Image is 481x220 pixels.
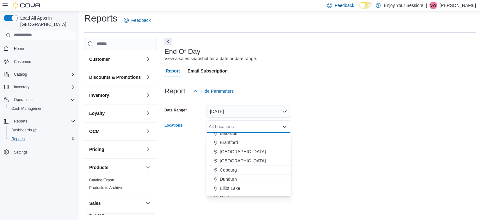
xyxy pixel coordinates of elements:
label: Date Range [164,108,187,113]
span: Home [14,46,24,51]
button: Brantford [206,138,291,147]
h3: Pricing [89,146,104,153]
button: [GEOGRAPHIC_DATA] [206,156,291,166]
h3: Loyalty [89,110,105,116]
button: Inventory [11,83,32,91]
label: Locations [164,123,182,128]
span: Customers [14,59,32,64]
div: Sarah Wilson [429,2,437,9]
h3: Discounts & Promotions [89,74,141,80]
span: Reports [11,117,75,125]
button: Products [89,164,143,171]
button: OCM [89,128,143,135]
span: Brantford [220,139,238,146]
button: Operations [1,95,78,104]
a: Cash Management [9,105,46,112]
button: OCM [144,128,152,135]
span: Binbrook [220,130,237,136]
span: Reports [11,136,25,141]
a: Feedback [121,14,153,27]
span: Feedback [335,2,354,9]
span: Cobourg [220,167,237,173]
button: Catalog [11,71,29,78]
button: Catalog [1,70,78,79]
button: Customers [1,57,78,66]
span: Dashboards [11,128,37,133]
span: Elliot Lake [220,185,240,192]
button: Loyalty [144,110,152,117]
button: Reports [11,117,30,125]
span: Dashboards [9,126,75,134]
button: Discounts & Promotions [144,73,152,81]
a: Settings [11,148,30,156]
h3: End Of Day [164,48,200,55]
p: [PERSON_NAME] [440,2,476,9]
span: Catalog [14,72,27,77]
button: Reports [6,135,78,143]
button: Home [1,44,78,53]
a: Customers [11,58,35,66]
span: Dundurn [220,176,237,182]
button: Pricing [89,146,143,153]
span: SW [430,2,436,9]
button: Sales [89,200,143,206]
span: [GEOGRAPHIC_DATA] [220,158,266,164]
span: Reports [14,119,27,124]
img: Cova [13,2,41,9]
h3: OCM [89,128,100,135]
div: View a sales snapshot for a date or date range. [164,55,257,62]
span: Settings [11,148,75,156]
a: End Of Day [89,214,109,218]
button: Reports [1,117,78,126]
button: Elliot Lake [206,184,291,193]
div: Products [84,176,157,194]
span: Cash Management [9,105,75,112]
a: Dashboards [9,126,39,134]
button: [GEOGRAPHIC_DATA] [206,147,291,156]
span: Hide Parameters [200,88,234,94]
a: Dashboards [6,126,78,135]
h3: Customer [89,56,110,62]
button: Dundurn [206,175,291,184]
button: Binbrook [206,129,291,138]
span: Email Subscription [188,65,228,77]
span: Cash Management [11,106,43,111]
button: Goulais [206,193,291,202]
h1: Reports [84,12,117,25]
button: Close list of options [282,124,287,129]
span: Operations [11,96,75,104]
h3: Report [164,87,185,95]
button: Loyalty [89,110,143,116]
button: Cobourg [206,166,291,175]
button: Products [144,164,152,171]
a: Products to Archive [89,185,122,190]
nav: Complex example [4,41,75,173]
h3: Inventory [89,92,109,98]
span: Catalog [11,71,75,78]
button: Inventory [1,83,78,91]
button: Inventory [144,91,152,99]
button: Next [164,38,172,45]
button: [DATE] [206,105,291,118]
span: Catalog Export [89,178,114,183]
span: Feedback [131,17,151,23]
button: Settings [1,147,78,156]
span: Reports [9,135,75,143]
a: Reports [9,135,27,143]
button: Sales [144,199,152,207]
span: Report [166,65,180,77]
button: Operations [11,96,35,104]
p: | [426,2,427,9]
button: Inventory [89,92,143,98]
button: Discounts & Promotions [89,74,143,80]
span: [GEOGRAPHIC_DATA] [220,148,266,155]
h3: Sales [89,200,101,206]
span: Goulais [220,194,235,201]
button: Hide Parameters [190,85,236,97]
a: Home [11,45,27,53]
span: Load All Apps in [GEOGRAPHIC_DATA] [18,15,75,28]
p: Enjoy Your Session! [384,2,423,9]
